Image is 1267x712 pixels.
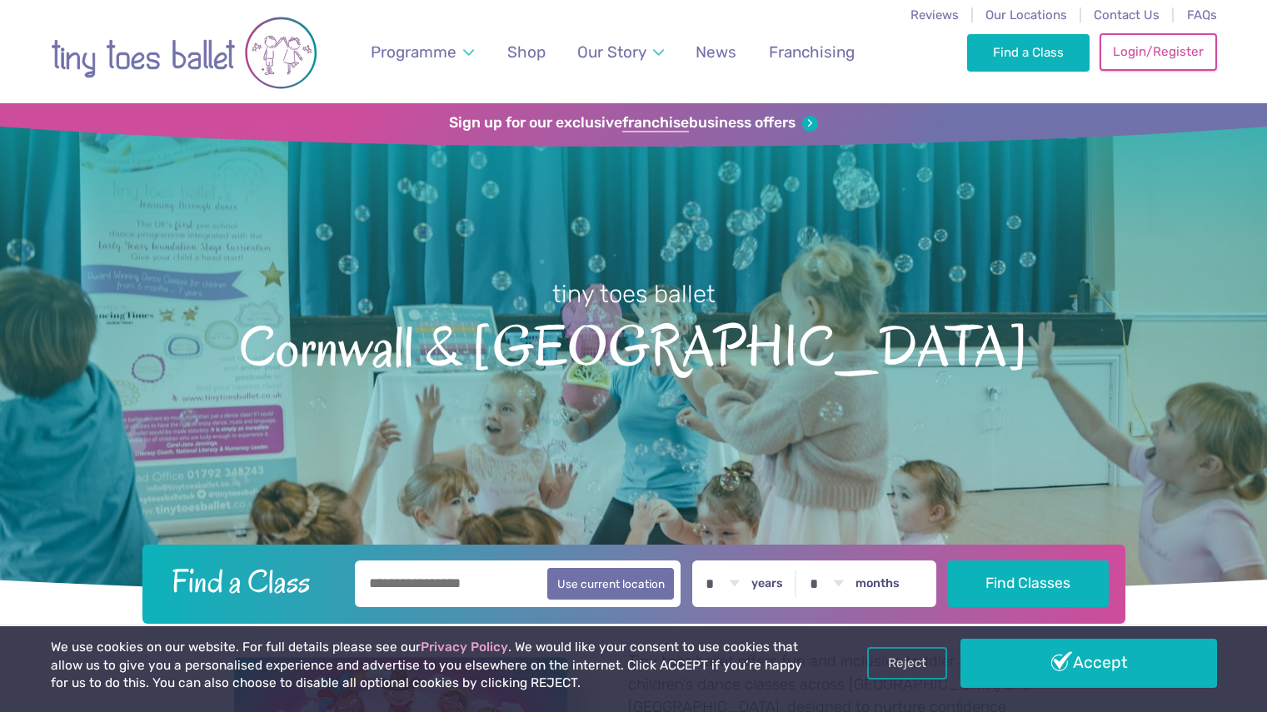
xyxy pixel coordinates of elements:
span: Our Story [577,42,646,62]
a: Shop [499,32,553,72]
small: tiny toes ballet [552,280,716,308]
button: Find Classes [948,560,1109,607]
label: months [855,576,900,591]
a: Reviews [910,7,959,22]
a: Reject [867,647,947,679]
span: News [696,42,736,62]
a: Login/Register [1100,33,1216,70]
a: FAQs [1187,7,1217,22]
a: Contact Us [1094,7,1160,22]
a: News [688,32,745,72]
label: years [751,576,783,591]
strong: franchise [622,114,689,132]
a: Programme [362,32,481,72]
span: Franchising [769,42,855,62]
a: Our Story [569,32,671,72]
a: Accept [960,639,1217,687]
h2: Find a Class [158,560,343,602]
span: Cornwall & [GEOGRAPHIC_DATA] [29,311,1238,378]
span: Programme [371,42,456,62]
span: Shop [507,42,546,62]
img: tiny toes ballet [51,11,317,95]
a: Franchising [761,32,862,72]
a: Privacy Policy [421,640,508,655]
button: Use current location [547,568,675,600]
a: Find a Class [967,34,1090,71]
a: Our Locations [985,7,1067,22]
p: We use cookies on our website. For full details please see our . We would like your consent to us... [51,639,809,693]
a: Sign up for our exclusivefranchisebusiness offers [449,114,818,132]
